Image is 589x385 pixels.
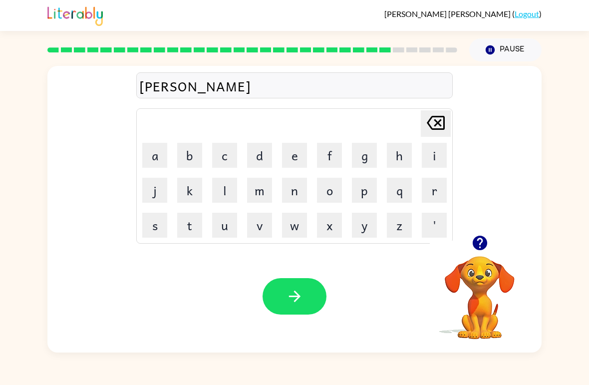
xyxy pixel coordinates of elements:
a: Logout [515,9,539,18]
img: Literably [47,4,103,26]
button: u [212,213,237,238]
button: g [352,143,377,168]
span: [PERSON_NAME] [PERSON_NAME] [384,9,512,18]
button: z [387,213,412,238]
button: Pause [469,38,542,61]
button: v [247,213,272,238]
button: t [177,213,202,238]
button: p [352,178,377,203]
button: i [422,143,447,168]
button: r [422,178,447,203]
button: y [352,213,377,238]
button: j [142,178,167,203]
button: x [317,213,342,238]
button: s [142,213,167,238]
button: w [282,213,307,238]
button: ' [422,213,447,238]
button: b [177,143,202,168]
button: q [387,178,412,203]
button: a [142,143,167,168]
div: ( ) [384,9,542,18]
div: [PERSON_NAME] [139,75,450,96]
button: c [212,143,237,168]
button: o [317,178,342,203]
video: Your browser must support playing .mp4 files to use Literably. Please try using another browser. [430,241,530,341]
button: e [282,143,307,168]
button: m [247,178,272,203]
button: h [387,143,412,168]
button: d [247,143,272,168]
button: f [317,143,342,168]
button: n [282,178,307,203]
button: l [212,178,237,203]
button: k [177,178,202,203]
